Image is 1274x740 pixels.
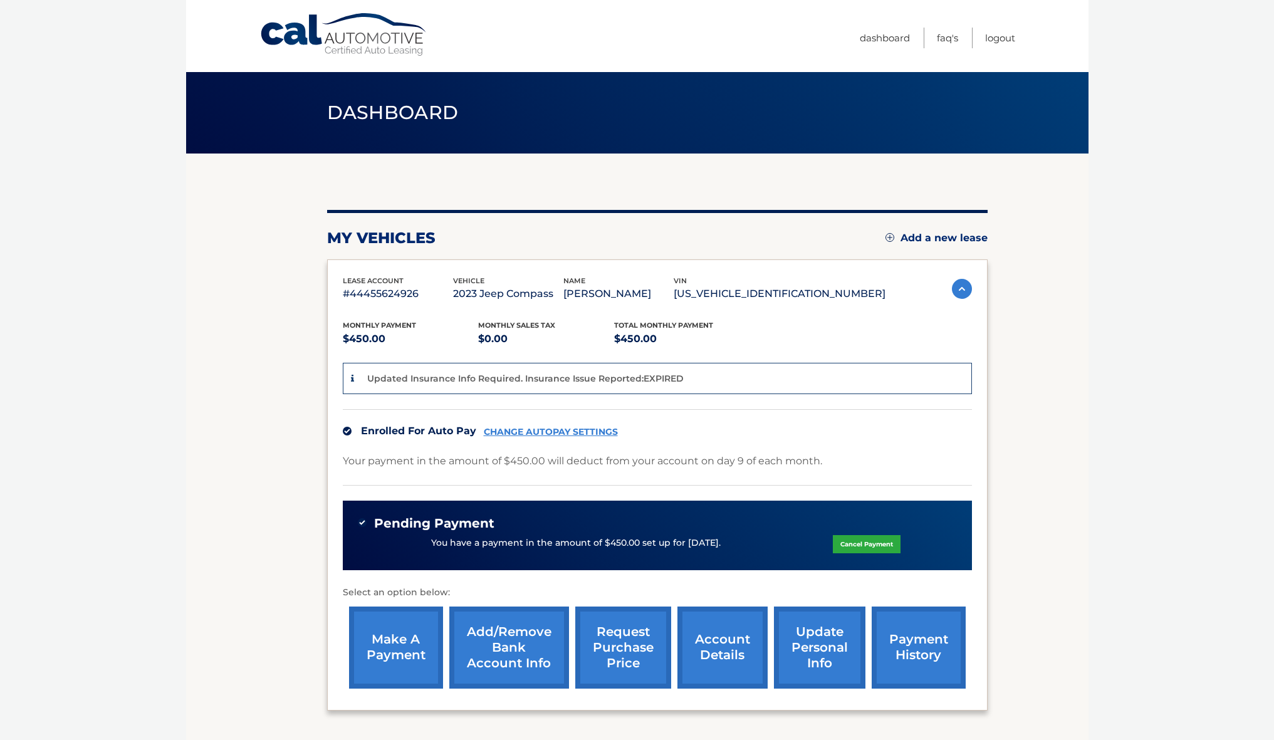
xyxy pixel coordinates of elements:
a: account details [677,607,768,689]
a: Cancel Payment [833,535,901,553]
p: $0.00 [478,330,614,348]
a: Add a new lease [885,232,988,244]
span: Total Monthly Payment [614,321,713,330]
a: Cal Automotive [259,13,429,57]
a: Dashboard [860,28,910,48]
p: $450.00 [343,330,479,348]
p: [US_VEHICLE_IDENTIFICATION_NUMBER] [674,285,885,303]
a: make a payment [349,607,443,689]
img: check-green.svg [358,518,367,527]
h2: my vehicles [327,229,436,248]
img: check.svg [343,427,352,435]
p: Updated Insurance Info Required. Insurance Issue Reported:EXPIRED [367,373,684,384]
a: Add/Remove bank account info [449,607,569,689]
span: vin [674,276,687,285]
span: Dashboard [327,101,459,124]
a: CHANGE AUTOPAY SETTINGS [484,427,618,437]
p: #44455624926 [343,285,453,303]
span: Enrolled For Auto Pay [361,425,476,437]
p: 2023 Jeep Compass [453,285,563,303]
p: Your payment in the amount of $450.00 will deduct from your account on day 9 of each month. [343,452,822,470]
img: accordion-active.svg [952,279,972,299]
a: update personal info [774,607,865,689]
a: Logout [985,28,1015,48]
span: vehicle [453,276,484,285]
p: Select an option below: [343,585,972,600]
span: Monthly sales Tax [478,321,555,330]
a: FAQ's [937,28,958,48]
p: [PERSON_NAME] [563,285,674,303]
span: lease account [343,276,404,285]
a: request purchase price [575,607,671,689]
p: $450.00 [614,330,750,348]
span: Monthly Payment [343,321,416,330]
img: add.svg [885,233,894,242]
a: payment history [872,607,966,689]
p: You have a payment in the amount of $450.00 set up for [DATE]. [431,536,721,550]
span: name [563,276,585,285]
span: Pending Payment [374,516,494,531]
